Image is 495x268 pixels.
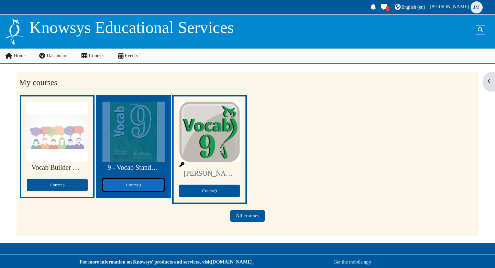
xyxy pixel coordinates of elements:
a: Events [111,49,145,63]
a: Get the mobile app [333,259,371,265]
h2: My courses [19,78,476,87]
a: 9 - Vocab Standard [108,164,159,172]
img: Logo [5,18,24,45]
span: [PERSON_NAME] [430,4,469,9]
span: Course [126,182,141,187]
strong: For more information on Knowsys' products and services, visit . [79,259,254,265]
span: Jennifer Minnix [471,1,483,13]
a: [PERSON_NAME] - Level 9 Online Vocab [184,169,235,177]
a: Course [102,178,164,192]
span: Course [202,188,217,193]
a: Toggle messaging drawer There are 1 unread conversations [379,2,390,13]
nav: Site links [5,49,144,63]
span: English ‎(en)‎ [401,4,425,10]
p: Knowsys Educational Services [30,18,234,38]
div: Show notification window with no new notifications [368,2,378,13]
a: [DOMAIN_NAME] [211,259,252,265]
a: All courses [230,210,264,222]
i: Toggle messaging drawer [381,4,388,10]
a: English ‎(en)‎ [394,2,426,13]
a: Dashboard [32,49,74,63]
i: Self enrolment [179,162,185,167]
span: Courses [89,53,104,58]
div: There are 1 unread conversations [386,6,390,11]
a: User menu [429,1,485,14]
span: Dashboard [47,53,68,58]
a: Course [26,178,88,192]
a: Courses [75,49,111,63]
span: Course [50,182,65,187]
a: Vocab Builder Discussion Forum [32,164,83,172]
span: Home [14,53,25,58]
span: Events [125,53,138,58]
a: Course [179,184,240,197]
